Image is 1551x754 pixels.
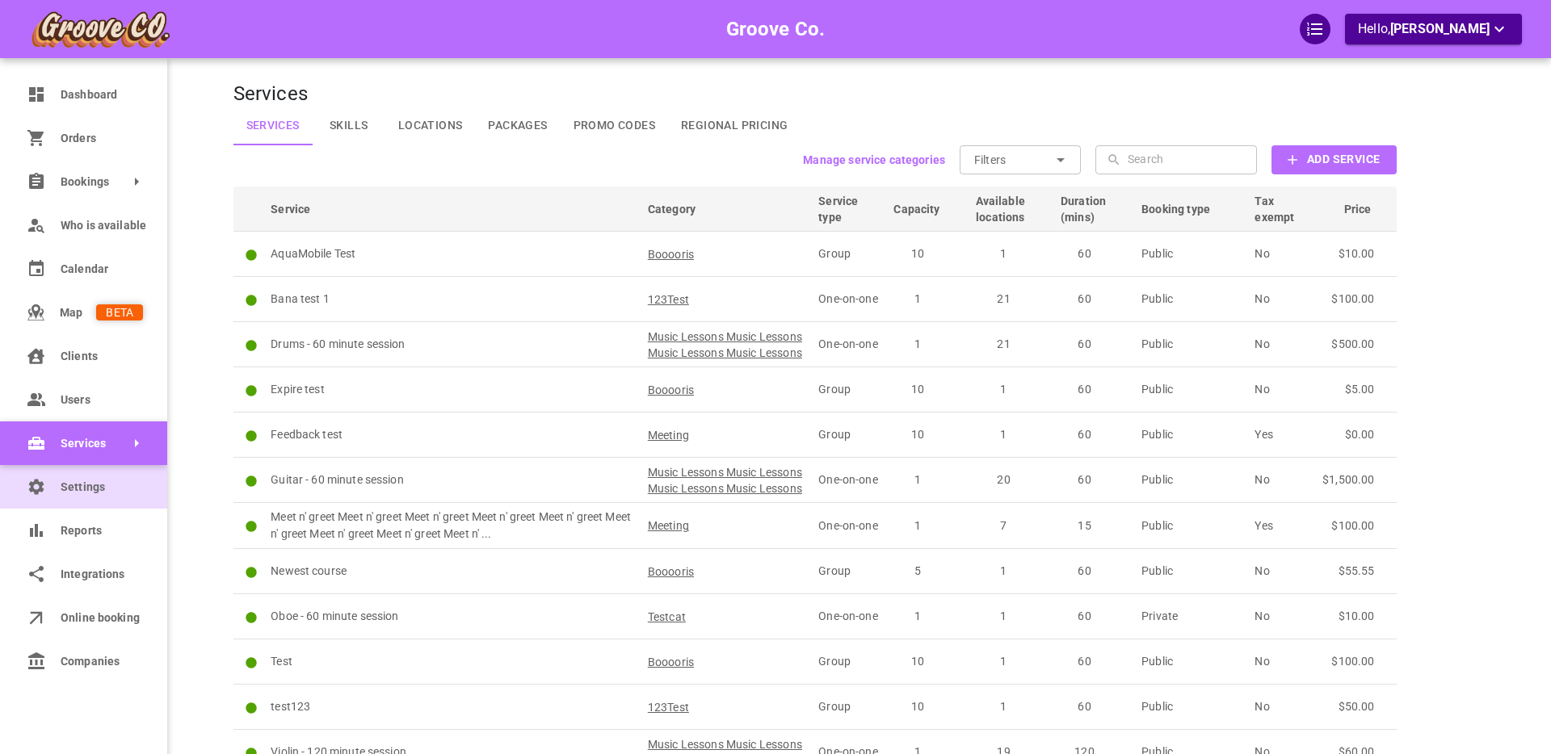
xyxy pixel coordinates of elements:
[1331,519,1374,532] span: $100.00
[818,291,879,308] p: One-on-one
[1141,291,1240,308] p: Public
[245,429,258,443] svg: Active
[1322,473,1374,486] span: $1,500.00
[648,699,689,715] span: 123Test
[1255,517,1315,534] p: Yes
[1344,201,1393,217] span: Price
[1051,245,1117,262] p: 60
[233,82,1397,107] h4: Services
[1255,471,1315,488] p: No
[1255,336,1315,353] p: No
[893,201,960,217] span: Capacity
[1339,700,1375,713] span: $50.00
[648,517,689,534] span: Meeting
[818,517,879,534] p: One-on-one
[61,522,143,539] span: Reports
[885,245,952,262] p: 10
[1307,149,1380,170] b: Add Service
[648,464,805,496] span: Music Lessons Music Lessons Music Lessons Music Lessons
[818,698,879,715] p: Group
[271,653,633,670] p: Test
[271,509,633,542] p: Meet n' greet Meet n' greet Meet n' greet Meet n' greet Meet n' greet Meet n' greet Meet n' greet...
[245,249,258,262] svg: Active
[1141,698,1240,715] p: Public
[1358,19,1509,40] p: Hello,
[271,698,633,715] p: test123
[271,381,633,398] p: Expire test
[61,392,143,408] span: Users
[1051,653,1117,670] p: 60
[271,245,633,262] p: AquaMobile Test
[61,566,143,583] span: Integrations
[818,381,879,398] p: Group
[969,245,1039,262] p: 1
[271,563,633,580] p: Newest course
[1051,698,1117,715] p: 60
[1331,337,1374,350] span: $500.00
[885,381,952,398] p: 10
[1051,517,1117,534] p: 15
[245,611,258,625] svg: Active
[969,291,1039,308] p: 21
[969,426,1039,443] p: 1
[648,201,717,217] span: Category
[245,520,258,534] svg: Active
[648,382,694,398] span: Booooris
[1345,14,1522,44] button: Hello,[PERSON_NAME]
[1255,608,1315,625] p: No
[245,656,258,670] svg: Active
[1331,292,1374,305] span: $100.00
[1271,145,1396,174] button: Add Service
[1051,471,1117,488] p: 60
[233,107,313,145] a: Services
[96,304,143,321] span: BETA
[1141,563,1240,580] p: Public
[1051,381,1117,398] p: 60
[969,698,1039,715] p: 1
[61,653,143,670] span: Companies
[1061,193,1127,225] span: Duration (mins)
[1255,653,1315,670] p: No
[271,201,331,217] span: Service
[245,702,258,715] svg: Active
[1051,291,1117,308] p: 60
[271,471,633,488] p: Guitar - 60 minute session
[1339,247,1375,260] span: $10.00
[61,479,143,496] span: Settings
[648,563,694,580] span: Booooris
[885,471,952,488] p: 1
[1051,426,1117,443] p: 60
[885,698,952,715] p: 10
[1051,608,1117,625] p: 60
[61,130,143,147] span: Orders
[885,336,952,353] p: 1
[385,107,476,145] a: Locations
[245,475,258,488] svg: Active
[1345,383,1375,396] span: $5.00
[1051,563,1117,580] p: 60
[648,246,694,262] span: Booooris
[1141,653,1240,670] p: Public
[969,471,1039,488] p: 20
[561,107,668,145] a: Promo Codes
[1051,336,1117,353] p: 60
[1255,698,1315,715] p: No
[29,9,171,49] img: company-logo
[475,107,560,145] a: Packages
[1331,655,1374,668] span: $100.00
[1141,608,1240,625] p: Private
[1255,426,1315,443] p: Yes
[969,653,1039,670] p: 1
[1141,336,1240,353] p: Public
[818,471,879,488] p: One-on-one
[245,339,258,353] svg: Active
[61,348,143,365] span: Clients
[969,517,1039,534] p: 7
[313,107,385,145] a: Skills
[803,153,945,166] b: Manage service categories
[61,261,143,278] span: Calendar
[1255,291,1315,308] p: No
[61,609,143,626] span: Online booking
[969,563,1039,580] p: 1
[969,608,1039,625] p: 1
